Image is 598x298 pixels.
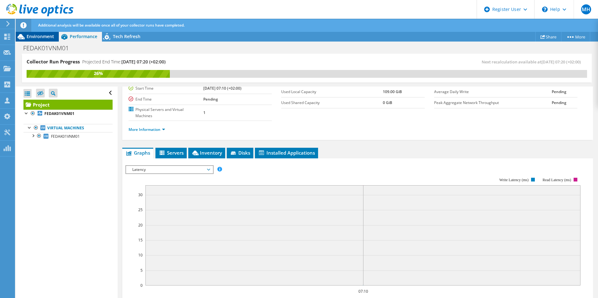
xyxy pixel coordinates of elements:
[281,100,383,106] label: Used Shared Capacity
[23,132,113,140] a: FEDAK01VNM01
[258,150,315,156] span: Installed Applications
[552,100,566,105] b: Pending
[383,100,392,105] b: 0 GiB
[138,207,143,212] text: 25
[125,150,150,156] span: Graphs
[82,58,165,65] h4: Projected End Time:
[434,89,552,95] label: Average Daily Write
[138,237,143,243] text: 15
[543,178,571,182] text: Read Latency (ms)
[23,100,113,110] a: Project
[434,100,552,106] label: Peak Aggregate Network Throughput
[70,33,97,39] span: Performance
[499,178,528,182] text: Write Latency (ms)
[541,59,581,65] span: [DATE] 07:20 (+02:00)
[129,127,165,132] a: More Information
[20,45,79,52] h1: FEDAK01VNM01
[121,59,165,65] span: [DATE] 07:20 (+02:00)
[535,32,561,42] a: Share
[138,192,143,197] text: 30
[281,89,383,95] label: Used Local Capacity
[27,33,54,39] span: Environment
[581,4,591,14] span: MH
[138,222,143,228] text: 20
[38,22,185,28] span: Additional analysis will be available once all of your collector runs have completed.
[129,96,204,102] label: End Time
[23,124,113,132] a: Virtual Machines
[113,33,140,39] span: Tech Refresh
[23,110,113,118] a: FEDAK01VNM01
[129,166,210,173] span: Latency
[482,59,584,65] span: Next recalculation available at
[203,110,205,115] b: 1
[51,134,80,139] span: FEDAK01VNM01
[129,107,204,119] label: Physical Servers and Virtual Machines
[203,97,218,102] b: Pending
[542,7,548,12] svg: \n
[138,252,143,258] text: 10
[27,70,170,77] div: 26%
[561,32,590,42] a: More
[358,289,368,294] text: 07:10
[159,150,184,156] span: Servers
[203,86,241,91] b: [DATE] 07:10 (+02:00)
[44,111,74,116] b: FEDAK01VNM01
[552,89,566,94] b: Pending
[129,85,204,92] label: Start Time
[230,150,250,156] span: Disks
[140,268,143,273] text: 5
[140,283,143,288] text: 0
[191,150,222,156] span: Inventory
[383,89,402,94] b: 109.00 GiB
